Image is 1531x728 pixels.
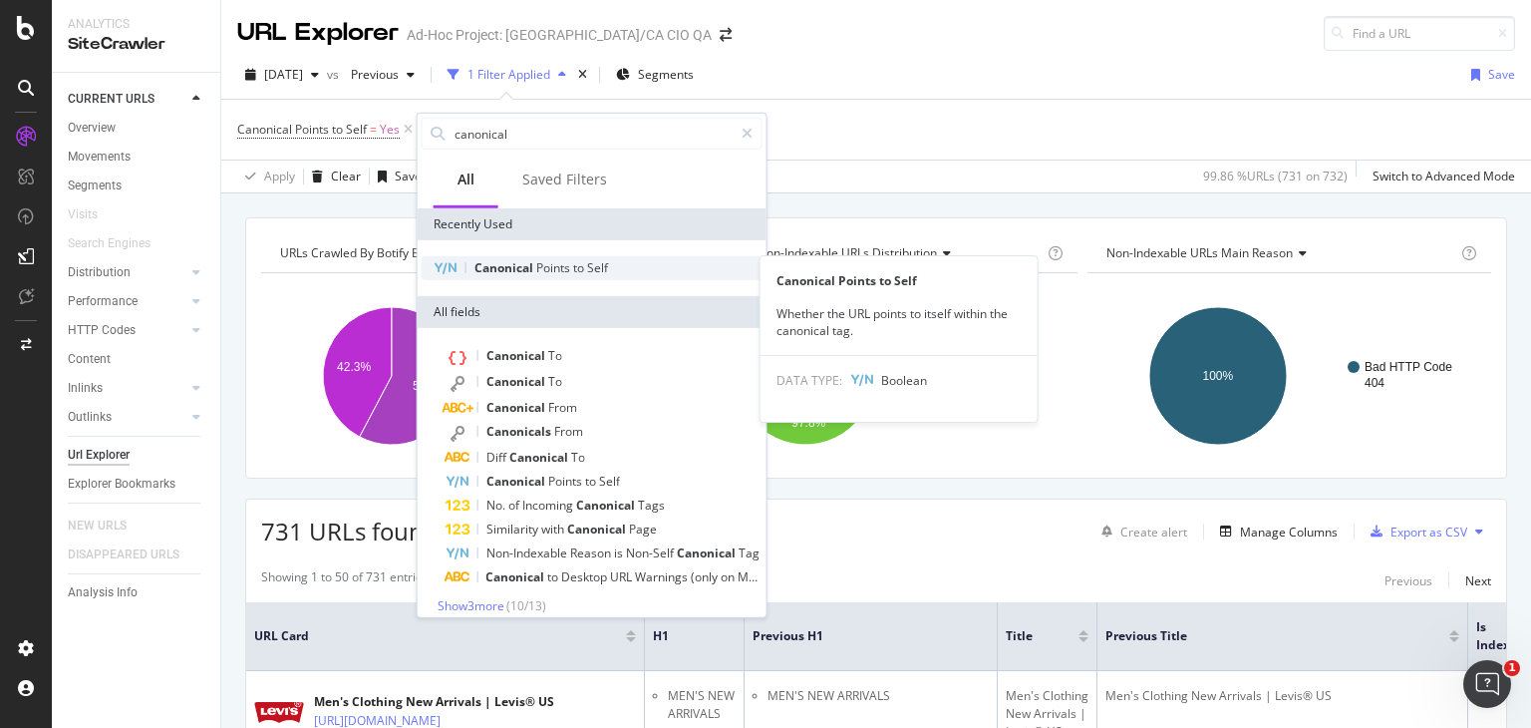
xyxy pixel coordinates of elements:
[68,89,154,110] div: CURRENT URLS
[1465,572,1491,589] div: Next
[721,568,738,585] span: on
[1324,16,1515,51] input: Find a URL
[68,204,98,225] div: Visits
[1087,289,1486,463] svg: A chart.
[522,497,576,514] span: Incoming
[68,349,206,370] a: Content
[237,16,399,50] div: URL Explorer
[261,568,429,592] div: Showing 1 to 50 of 731 entries
[254,702,304,723] img: main image
[413,379,447,393] text: 57.7%
[264,66,303,83] span: 2025 Aug. 28th
[1465,568,1491,592] button: Next
[370,121,377,138] span: =
[668,687,736,723] li: MEN'S NEW ARRIVALS
[776,372,842,389] span: DATA TYPE:
[1365,360,1452,374] text: Bad HTTP Code
[68,118,116,139] div: Overview
[1504,660,1520,676] span: 1
[68,320,186,341] a: HTTP Codes
[761,305,1038,339] div: Whether the URL points to itself within the canonical tag.
[694,244,937,261] span: Indexable / Non-Indexable URLs distribution
[638,497,665,514] span: Tags
[276,237,647,269] h4: URLs Crawled By Botify By country_folders
[610,568,635,585] span: URL
[254,627,621,645] span: URL Card
[614,545,626,561] span: is
[554,423,583,440] span: From
[1363,516,1467,547] button: Export as CSV
[690,237,1045,269] h4: Indexable / Non-Indexable URLs Distribution
[675,289,1073,463] div: A chart.
[1384,572,1432,589] div: Previous
[629,521,657,538] span: Page
[485,568,547,585] span: Canonical
[1212,520,1338,544] button: Manage Columns
[68,474,206,495] a: Explorer Bookmarks
[68,233,170,254] a: Search Engines
[1463,59,1515,91] button: Save
[314,693,554,711] div: Men's Clothing New Arrivals | Levis® US
[237,59,327,91] button: [DATE]
[486,521,541,538] span: Similarity
[1203,168,1348,184] div: 99.86 % URLs ( 731 on 732 )
[68,407,112,428] div: Outlinks
[486,347,548,364] span: Canonical
[509,449,571,466] span: Canonical
[68,147,131,168] div: Movements
[68,378,103,399] div: Inlinks
[1105,627,1419,645] span: Previous Title
[567,521,629,538] span: Canonical
[68,582,138,603] div: Analysis Info
[68,233,151,254] div: Search Engines
[68,407,186,428] a: Outlinks
[1203,369,1234,383] text: 100%
[458,170,474,189] div: All
[486,449,509,466] span: Diff
[608,59,702,91] button: Segments
[738,568,778,585] span: Mobile
[1120,524,1187,541] div: Create alert
[453,119,733,149] input: Search by field name
[1384,568,1432,592] button: Previous
[68,545,179,565] div: DISAPPEARED URLS
[761,272,1038,289] div: Canonical Points to Self
[68,445,130,466] div: Url Explorer
[486,399,548,416] span: Canonical
[1106,244,1293,261] span: Non-Indexable URLs Main Reason
[68,33,204,56] div: SiteCrawler
[573,259,587,276] span: to
[677,545,739,561] span: Canonical
[68,262,131,283] div: Distribution
[407,25,712,45] div: Ad-Hoc Project: [GEOGRAPHIC_DATA]/CA CIO QA
[474,259,536,276] span: Canonical
[337,360,371,374] text: 42.3%
[1488,66,1515,83] div: Save
[570,545,614,561] span: Reason
[541,521,567,538] span: with
[1105,687,1459,705] div: Men's Clothing New Arrivals | Levis® US
[576,497,638,514] span: Canonical
[343,59,423,91] button: Previous
[587,259,608,276] span: Self
[506,597,546,614] span: ( 10 / 13 )
[1006,627,1049,645] span: Title
[68,176,122,196] div: Segments
[261,289,660,463] div: A chart.
[418,296,766,328] div: All fields
[68,349,111,370] div: Content
[691,568,721,585] span: (only
[548,399,577,416] span: From
[486,473,548,490] span: Canonical
[548,473,585,490] span: Points
[380,116,400,144] span: Yes
[508,497,522,514] span: of
[522,170,607,189] div: Saved Filters
[304,161,361,192] button: Clear
[68,582,206,603] a: Analysis Info
[547,568,561,585] span: to
[68,291,138,312] div: Performance
[1365,376,1384,390] text: 404
[486,497,508,514] span: No.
